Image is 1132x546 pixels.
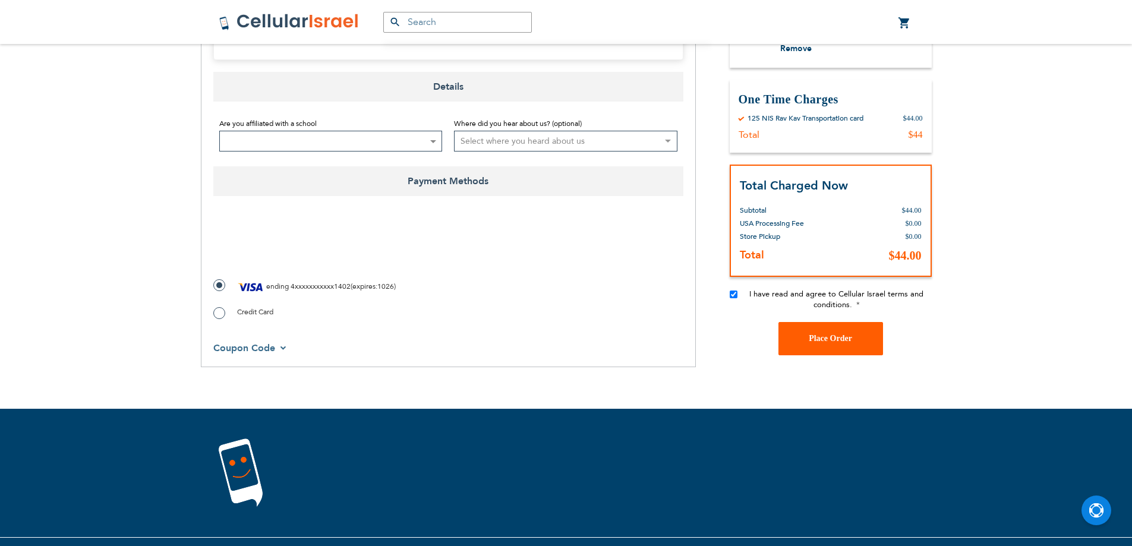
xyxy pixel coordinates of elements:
[903,113,923,123] div: $44.00
[778,322,883,355] button: Place Order
[454,119,582,128] span: Where did you hear about us? (optional)
[237,307,273,317] span: Credit Card
[748,113,863,123] div: 125 NIS Rav Kav Transportation card
[213,278,396,296] label: ( : )
[909,129,923,141] div: $44
[740,232,780,241] span: Store Pickup
[740,248,764,263] strong: Total
[906,232,922,241] span: $0.00
[377,282,394,291] span: 1026
[213,342,275,355] span: Coupon Code
[291,282,351,291] span: 4xxxxxxxxxxx1402
[266,282,289,291] span: ending
[352,282,376,291] span: expires
[889,249,922,262] span: $44.00
[383,12,532,33] input: Search
[780,43,812,54] span: Remove
[739,129,759,141] div: Total
[237,278,264,296] img: Visa
[740,195,833,217] th: Subtotal
[213,223,394,269] iframe: reCAPTCHA
[213,166,683,196] span: Payment Methods
[213,72,683,102] span: Details
[219,13,360,31] img: Cellular Israel Logo
[902,206,922,214] span: $44.00
[739,91,923,108] h3: One Time Charges
[749,289,923,310] span: I have read and agree to Cellular Israel terms and conditions.
[219,119,317,128] span: Are you affiliated with a school
[906,219,922,228] span: $0.00
[809,334,852,343] span: Place Order
[740,219,804,228] span: USA Processing Fee
[740,178,848,194] strong: Total Charged Now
